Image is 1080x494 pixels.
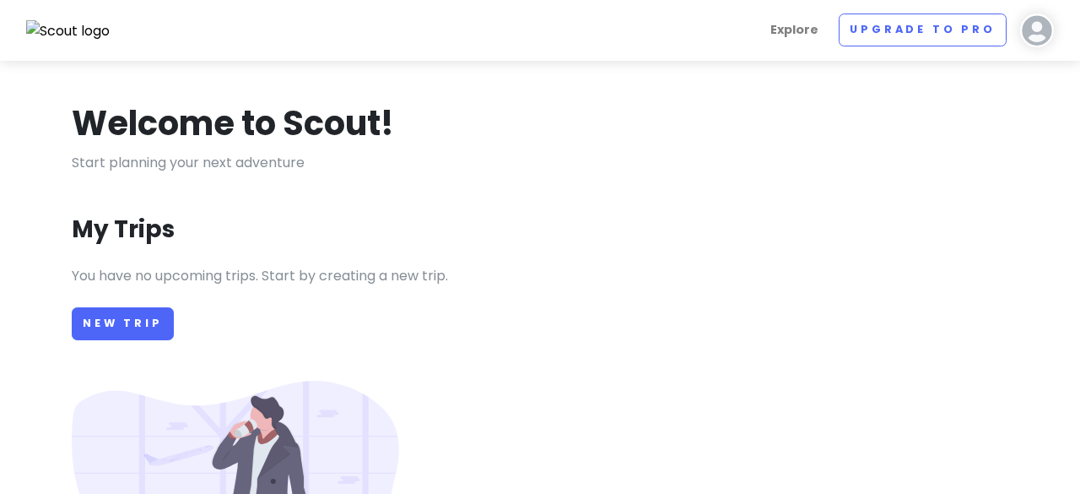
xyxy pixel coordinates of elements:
[26,20,111,42] img: Scout logo
[72,101,394,145] h1: Welcome to Scout!
[72,265,1008,287] p: You have no upcoming trips. Start by creating a new trip.
[72,307,174,340] a: New Trip
[839,14,1007,46] a: Upgrade to Pro
[72,214,175,245] h3: My Trips
[1020,14,1054,47] img: User profile
[764,14,825,46] a: Explore
[72,152,1008,174] p: Start planning your next adventure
